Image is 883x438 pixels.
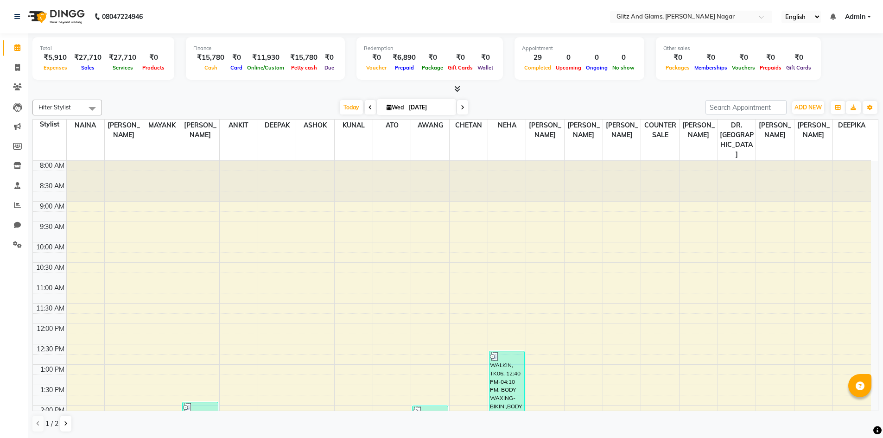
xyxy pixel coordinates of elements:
[475,52,495,63] div: ₹0
[364,64,389,71] span: Voucher
[34,242,66,252] div: 10:00 AM
[35,344,66,354] div: 12:30 PM
[79,64,97,71] span: Sales
[784,52,813,63] div: ₹0
[833,120,871,131] span: DEEPIKA
[38,103,71,111] span: Filter Stylist
[181,120,219,141] span: [PERSON_NAME]
[45,419,58,429] span: 1 / 2
[488,120,526,131] span: NEHA
[364,52,389,63] div: ₹0
[445,52,475,63] div: ₹0
[584,52,610,63] div: 0
[680,120,718,141] span: [PERSON_NAME]
[70,52,105,63] div: ₹27,710
[245,64,286,71] span: Online/Custom
[258,120,296,131] span: DEEPAK
[322,64,337,71] span: Due
[844,401,874,429] iframe: chat widget
[34,283,66,293] div: 11:00 AM
[692,64,730,71] span: Memberships
[406,101,452,114] input: 2025-09-03
[692,52,730,63] div: ₹0
[445,64,475,71] span: Gift Cards
[38,385,66,395] div: 1:30 PM
[718,120,756,160] span: DR. [GEOGRAPHIC_DATA]
[784,64,813,71] span: Gift Cards
[38,365,66,375] div: 1:00 PM
[40,44,167,52] div: Total
[663,44,813,52] div: Other sales
[526,120,564,141] span: [PERSON_NAME]
[419,52,445,63] div: ₹0
[565,120,603,141] span: [PERSON_NAME]
[756,120,794,141] span: [PERSON_NAME]
[38,202,66,211] div: 9:00 AM
[24,4,87,30] img: logo
[335,120,373,131] span: KUNAL
[389,52,419,63] div: ₹6,890
[663,64,692,71] span: Packages
[522,52,553,63] div: 29
[40,52,70,63] div: ₹5,910
[584,64,610,71] span: Ongoing
[794,120,832,141] span: [PERSON_NAME]
[102,4,143,30] b: 08047224946
[105,52,140,63] div: ₹27,710
[522,44,637,52] div: Appointment
[730,52,757,63] div: ₹0
[522,64,553,71] span: Completed
[321,52,337,63] div: ₹0
[220,120,258,131] span: ANKIT
[553,64,584,71] span: Upcoming
[140,52,167,63] div: ₹0
[143,120,181,131] span: MAYANK
[845,12,865,22] span: Admin
[245,52,286,63] div: ₹11,930
[475,64,495,71] span: Wallet
[663,52,692,63] div: ₹0
[603,120,641,141] span: [PERSON_NAME]
[38,406,66,415] div: 2:00 PM
[450,120,488,131] span: CHETAN
[553,52,584,63] div: 0
[228,64,245,71] span: Card
[228,52,245,63] div: ₹0
[289,64,319,71] span: Petty cash
[193,52,228,63] div: ₹15,780
[373,120,411,131] span: ATO
[34,304,66,313] div: 11:30 AM
[610,52,637,63] div: 0
[38,161,66,171] div: 8:00 AM
[35,324,66,334] div: 12:00 PM
[757,52,784,63] div: ₹0
[286,52,321,63] div: ₹15,780
[38,181,66,191] div: 8:30 AM
[384,104,406,111] span: Wed
[67,120,105,131] span: NAINA
[41,64,70,71] span: Expenses
[730,64,757,71] span: Vouchers
[140,64,167,71] span: Products
[393,64,416,71] span: Prepaid
[33,120,66,129] div: Stylist
[202,64,220,71] span: Cash
[641,120,679,141] span: COUNTER SALE
[34,263,66,273] div: 10:30 AM
[296,120,334,131] span: ASHOK
[38,222,66,232] div: 9:30 AM
[610,64,637,71] span: No show
[411,120,449,131] span: AWANG
[757,64,784,71] span: Prepaids
[794,104,822,111] span: ADD NEW
[705,100,787,114] input: Search Appointment
[792,101,824,114] button: ADD NEW
[364,44,495,52] div: Redemption
[105,120,143,141] span: [PERSON_NAME]
[340,100,363,114] span: Today
[419,64,445,71] span: Package
[110,64,135,71] span: Services
[193,44,337,52] div: Finance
